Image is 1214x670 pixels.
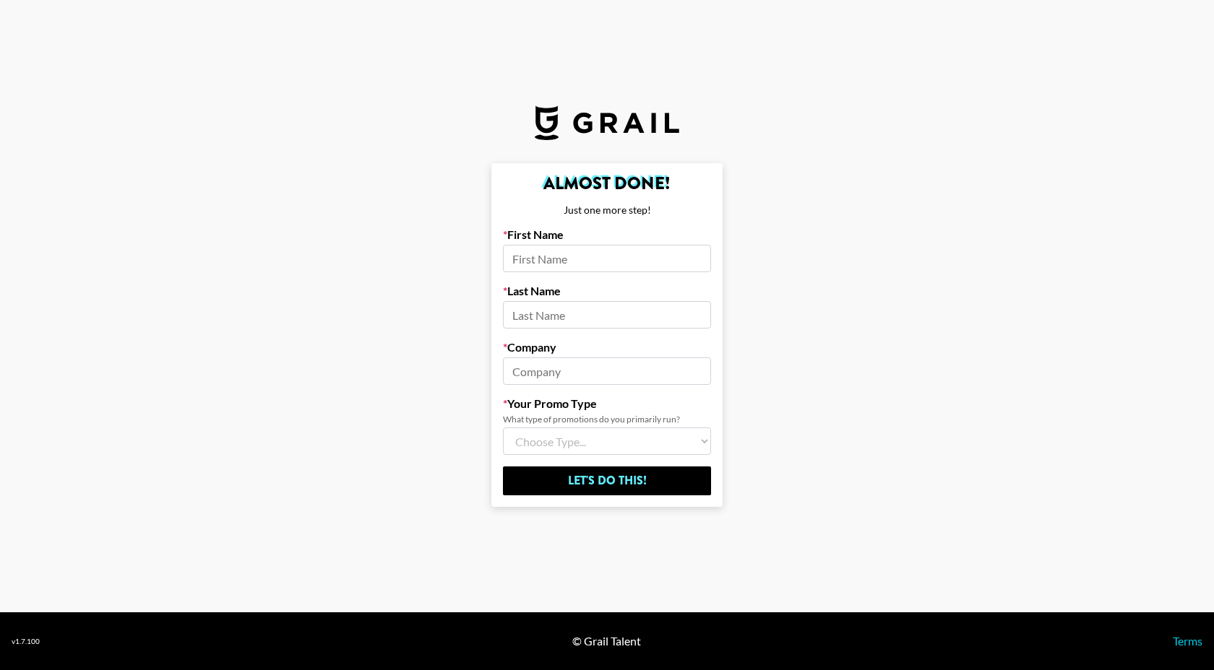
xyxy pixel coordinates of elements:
label: Your Promo Type [503,396,711,411]
a: Terms [1173,634,1202,648]
div: Just one more step! [503,204,711,217]
h2: Almost Done! [503,175,711,192]
input: Last Name [503,301,711,329]
input: First Name [503,245,711,272]
div: © Grail Talent [572,634,641,648]
input: Let's Do This! [503,466,711,495]
div: What type of promotions do you primarily run? [503,414,711,425]
label: First Name [503,227,711,242]
div: v 1.7.100 [12,637,40,646]
label: Company [503,340,711,354]
input: Company [503,357,711,385]
img: Grail Talent Logo [535,105,679,140]
label: Last Name [503,284,711,298]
